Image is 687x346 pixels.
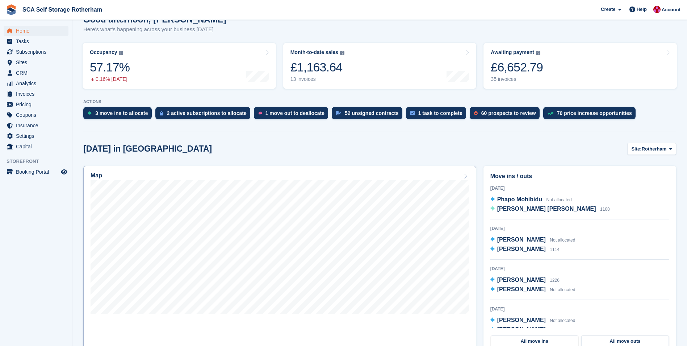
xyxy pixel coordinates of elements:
span: Not allocated [550,238,575,243]
a: menu [4,47,68,57]
span: Analytics [16,78,59,88]
img: Thomas Webb [653,6,661,13]
a: Preview store [60,168,68,176]
span: Insurance [16,120,59,131]
div: 13 invoices [290,76,344,82]
div: [DATE] [490,225,669,232]
a: [PERSON_NAME] 1114 [490,245,560,254]
span: Capital [16,141,59,152]
a: [PERSON_NAME] 1630 [490,325,560,335]
span: Not allocated [550,318,575,323]
img: active_subscription_to_allocate_icon-d502201f5373d7db506a760aba3b589e785aa758c864c3986d89f69b8ff3... [160,111,163,116]
span: Tasks [16,36,59,46]
span: Subscriptions [16,47,59,57]
span: [PERSON_NAME] [PERSON_NAME] [497,206,596,212]
a: [PERSON_NAME] 1226 [490,276,560,285]
span: [PERSON_NAME] [497,286,546,292]
a: 60 prospects to review [470,107,543,123]
img: icon-info-grey-7440780725fd019a000dd9b08b2336e03edf1995a4989e88bcd33f0948082b44.svg [536,51,540,55]
a: 70 price increase opportunities [543,107,639,123]
span: 1226 [550,278,560,283]
span: Sites [16,57,59,67]
a: menu [4,78,68,88]
div: 57.17% [90,60,130,75]
div: Month-to-date sales [290,49,338,55]
span: Invoices [16,89,59,99]
span: 1114 [550,247,560,252]
button: Site: Rotherham [627,143,676,155]
a: menu [4,26,68,36]
span: Create [601,6,615,13]
p: Here's what's happening across your business [DATE] [83,25,226,34]
img: icon-info-grey-7440780725fd019a000dd9b08b2336e03edf1995a4989e88bcd33f0948082b44.svg [119,51,123,55]
a: [PERSON_NAME] [PERSON_NAME] 1108 [490,205,610,214]
div: [DATE] [490,306,669,312]
a: 2 active subscriptions to allocate [155,107,254,123]
a: 52 unsigned contracts [332,107,406,123]
span: [PERSON_NAME] [497,277,546,283]
div: 2 active subscriptions to allocate [167,110,247,116]
a: menu [4,141,68,152]
span: Settings [16,131,59,141]
h2: Map [91,172,102,179]
a: Awaiting payment £6,652.79 35 invoices [483,43,677,89]
div: 60 prospects to review [481,110,536,116]
a: Month-to-date sales £1,163.64 13 invoices [283,43,477,89]
span: [PERSON_NAME] [497,326,546,333]
img: contract_signature_icon-13c848040528278c33f63329250d36e43548de30e8caae1d1a13099fd9432cc5.svg [336,111,341,115]
span: Not allocated [546,197,572,202]
a: [PERSON_NAME] Not allocated [490,285,575,294]
a: Occupancy 57.17% 0.16% [DATE] [83,43,276,89]
span: Site: [631,145,641,153]
div: £6,652.79 [491,60,543,75]
span: Help [637,6,647,13]
div: 1 move out to deallocate [265,110,324,116]
img: icon-info-grey-7440780725fd019a000dd9b08b2336e03edf1995a4989e88bcd33f0948082b44.svg [340,51,344,55]
img: prospect-51fa495bee0391a8d652442698ab0144808aea92771e9ea1ae160a38d050c398.svg [474,111,478,115]
div: 35 invoices [491,76,543,82]
p: ACTIONS [83,99,676,104]
a: Phapo Mohibidu Not allocated [490,195,572,205]
a: menu [4,68,68,78]
span: Home [16,26,59,36]
img: price_increase_opportunities-93ffe204e8149a01c8c9dc8f82e8f89637d9d84a8eef4429ea346261dce0b2c0.svg [548,112,553,115]
span: 1108 [600,207,610,212]
div: [DATE] [490,265,669,272]
a: menu [4,120,68,131]
a: 3 move ins to allocate [83,107,155,123]
span: Booking Portal [16,167,59,177]
a: menu [4,131,68,141]
a: 1 move out to deallocate [254,107,332,123]
div: 1 task to complete [418,110,462,116]
div: 0.16% [DATE] [90,76,130,82]
span: 1630 [550,328,560,333]
a: menu [4,89,68,99]
a: menu [4,36,68,46]
span: Rotherham [642,145,667,153]
div: Awaiting payment [491,49,534,55]
span: Phapo Mohibidu [497,196,542,202]
img: task-75834270c22a3079a89374b754ae025e5fb1db73e45f91037f5363f120a921f8.svg [410,111,415,115]
a: [PERSON_NAME] Not allocated [490,316,575,325]
img: move_ins_to_allocate_icon-fdf77a2bb77ea45bf5b3d319d69a93e2d87916cf1d5bf7949dd705db3b84f3ca.svg [88,111,92,115]
a: [PERSON_NAME] Not allocated [490,235,575,245]
span: [PERSON_NAME] [497,317,546,323]
img: stora-icon-8386f47178a22dfd0bd8f6a31ec36ba5ce8667c1dd55bd0f319d3a0aa187defe.svg [6,4,17,15]
div: 3 move ins to allocate [95,110,148,116]
div: Occupancy [90,49,117,55]
span: Storefront [7,158,72,165]
div: 70 price increase opportunities [557,110,632,116]
span: CRM [16,68,59,78]
h2: [DATE] in [GEOGRAPHIC_DATA] [83,144,212,154]
a: 1 task to complete [406,107,470,123]
span: Pricing [16,99,59,110]
span: Account [662,6,680,13]
span: Not allocated [550,287,575,292]
span: [PERSON_NAME] [497,246,546,252]
h2: Move ins / outs [490,172,669,181]
a: menu [4,57,68,67]
div: [DATE] [490,185,669,191]
img: move_outs_to_deallocate_icon-f764333ba52eb49d3ac5e1228854f67142a1ed5810a6f6cc68b1a99e826820c5.svg [258,111,262,115]
a: menu [4,99,68,110]
span: Coupons [16,110,59,120]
